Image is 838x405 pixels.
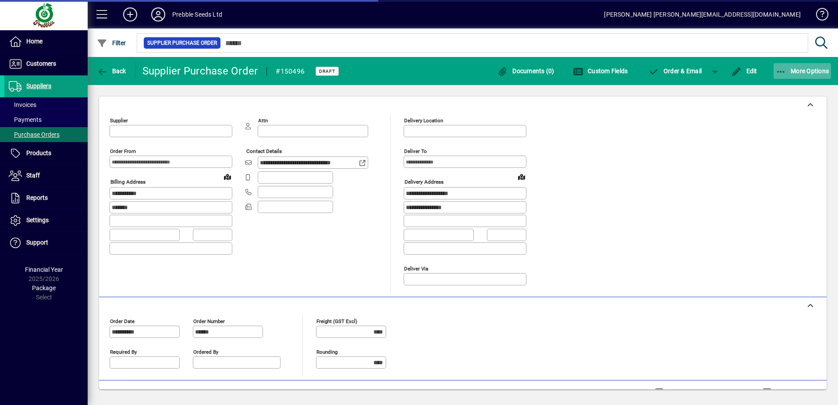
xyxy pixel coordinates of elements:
a: Support [4,232,88,254]
span: Staff [26,172,40,179]
button: Documents (0) [495,63,557,79]
span: Documents (0) [497,67,554,75]
label: Compact View [773,388,816,397]
div: #150496 [276,64,305,78]
span: Customers [26,60,56,67]
span: Home [26,38,43,45]
label: Show Line Volumes/Weights [665,388,747,397]
button: Filter [95,35,128,51]
span: Suppliers [26,82,51,89]
mat-label: Deliver To [404,148,427,154]
span: Order & Email [648,67,702,75]
span: Invoices [9,101,36,108]
a: Knowledge Base [810,2,827,30]
a: Invoices [4,97,88,112]
mat-label: Required by [110,348,137,355]
span: More Options [776,67,829,75]
span: Payments [9,116,42,123]
span: Reports [26,194,48,201]
a: Home [4,31,88,53]
mat-label: Order from [110,148,136,154]
span: Package [32,284,56,291]
span: Draft [319,68,335,74]
button: More Options [774,63,831,79]
span: Settings [26,217,49,224]
button: Profile [144,7,172,22]
button: Back [95,63,128,79]
a: Settings [4,210,88,231]
mat-label: Order number [193,318,225,324]
a: Reports [4,187,88,209]
app-page-header-button: Back [88,63,136,79]
a: Products [4,142,88,164]
span: Custom Fields [573,67,628,75]
mat-label: Ordered by [193,348,218,355]
mat-label: Order date [110,318,135,324]
a: View on map [515,170,529,184]
mat-label: Deliver via [404,265,428,271]
span: Edit [731,67,757,75]
mat-label: Rounding [316,348,337,355]
span: Products [26,149,51,156]
div: Supplier Purchase Order [142,64,258,78]
mat-label: Attn [258,117,268,124]
div: Prebble Seeds Ltd [172,7,222,21]
button: Edit [729,63,760,79]
mat-label: Delivery Location [404,117,443,124]
mat-label: Freight (GST excl) [316,318,357,324]
button: Custom Fields [571,63,630,79]
span: Purchase Orders [9,131,60,138]
a: View on map [220,170,234,184]
a: Customers [4,53,88,75]
div: [PERSON_NAME] [PERSON_NAME][EMAIL_ADDRESS][DOMAIN_NAME] [604,7,801,21]
a: Purchase Orders [4,127,88,142]
button: Add [116,7,144,22]
a: Payments [4,112,88,127]
span: Financial Year [25,266,63,273]
span: Filter [97,39,126,46]
a: Staff [4,165,88,187]
span: Back [97,67,126,75]
button: Order & Email [644,63,706,79]
span: Supplier Purchase Order [147,39,217,47]
span: Support [26,239,48,246]
mat-label: Supplier [110,117,128,124]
